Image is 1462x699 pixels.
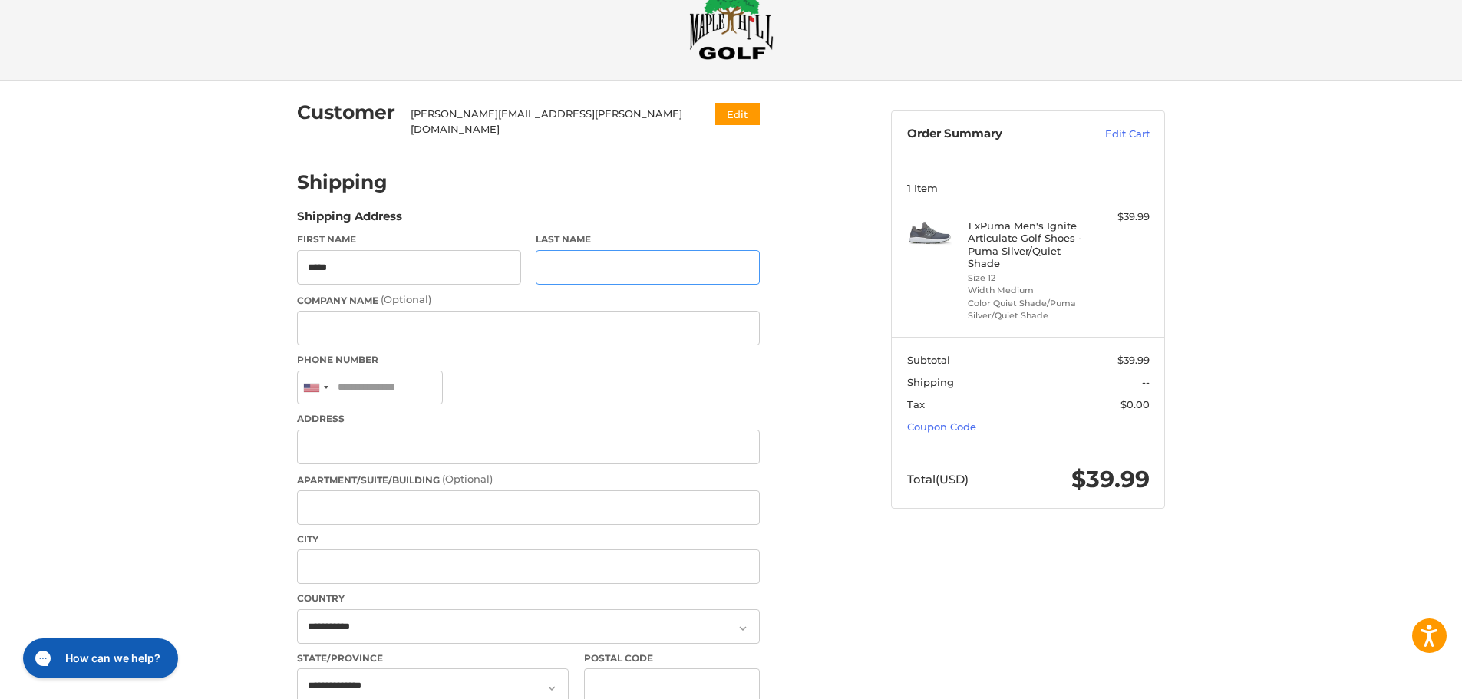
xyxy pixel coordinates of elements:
[298,371,333,404] div: United States: +1
[968,272,1085,285] li: Size 12
[907,182,1150,194] h3: 1 Item
[907,354,950,366] span: Subtotal
[715,103,760,125] button: Edit
[1142,376,1150,388] span: --
[968,219,1085,269] h4: 1 x Puma Men's Ignite Articulate Golf Shoes - Puma Silver/Quiet Shade
[1072,127,1150,142] a: Edit Cart
[968,284,1085,297] li: Width Medium
[1117,354,1150,366] span: $39.99
[297,472,760,487] label: Apartment/Suite/Building
[442,473,493,485] small: (Optional)
[536,232,760,246] label: Last Name
[297,412,760,426] label: Address
[297,101,395,124] h2: Customer
[15,633,183,684] iframe: Gorgias live chat messenger
[907,127,1072,142] h3: Order Summary
[297,170,388,194] h2: Shipping
[907,376,954,388] span: Shipping
[1120,398,1150,410] span: $0.00
[1089,209,1150,225] div: $39.99
[297,651,569,665] label: State/Province
[297,592,760,605] label: Country
[297,232,521,246] label: First Name
[381,293,431,305] small: (Optional)
[297,208,402,232] legend: Shipping Address
[907,420,976,433] a: Coupon Code
[1071,465,1150,493] span: $39.99
[907,398,925,410] span: Tax
[907,472,969,486] span: Total (USD)
[584,651,761,665] label: Postal Code
[297,532,760,546] label: City
[297,353,760,367] label: Phone Number
[968,297,1085,322] li: Color Quiet Shade/Puma Silver/Quiet Shade
[411,107,686,137] div: [PERSON_NAME][EMAIL_ADDRESS][PERSON_NAME][DOMAIN_NAME]
[297,292,760,308] label: Company Name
